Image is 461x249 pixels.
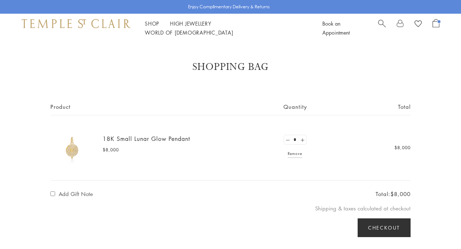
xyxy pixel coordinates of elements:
[230,190,411,199] p: Total:
[390,190,411,197] span: $8,000
[378,19,386,37] a: Search
[425,215,454,242] iframe: Gorgias live chat messenger
[29,61,432,74] h1: Shopping Bag
[288,150,302,157] a: Remove
[322,20,350,36] a: Book an Appointment
[358,218,411,237] button: Checkout
[22,19,130,28] img: Temple St. Clair
[145,20,159,27] a: ShopShop
[247,102,344,115] span: Quantity
[415,19,422,30] a: View Wishlist
[299,135,306,144] a: Set quantity to 2
[145,19,306,37] nav: Main navigation
[344,102,411,115] span: Total
[433,19,439,37] a: Open Shopping Bag
[284,135,291,144] a: Set quantity to 0
[103,135,190,143] a: 18K Small Lunar Glow Pendant
[145,29,233,36] a: World of [DEMOGRAPHIC_DATA]World of [DEMOGRAPHIC_DATA]
[188,3,270,10] p: Enjoy Complimentary Delivery & Returns
[394,144,411,151] span: $8,000
[103,146,119,154] span: $8,000
[50,102,94,115] span: Product
[230,204,411,213] p: Shipping & taxes calculated at checkout
[59,190,93,197] label: Add Gift Note
[170,20,211,27] a: High JewelleryHigh Jewellery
